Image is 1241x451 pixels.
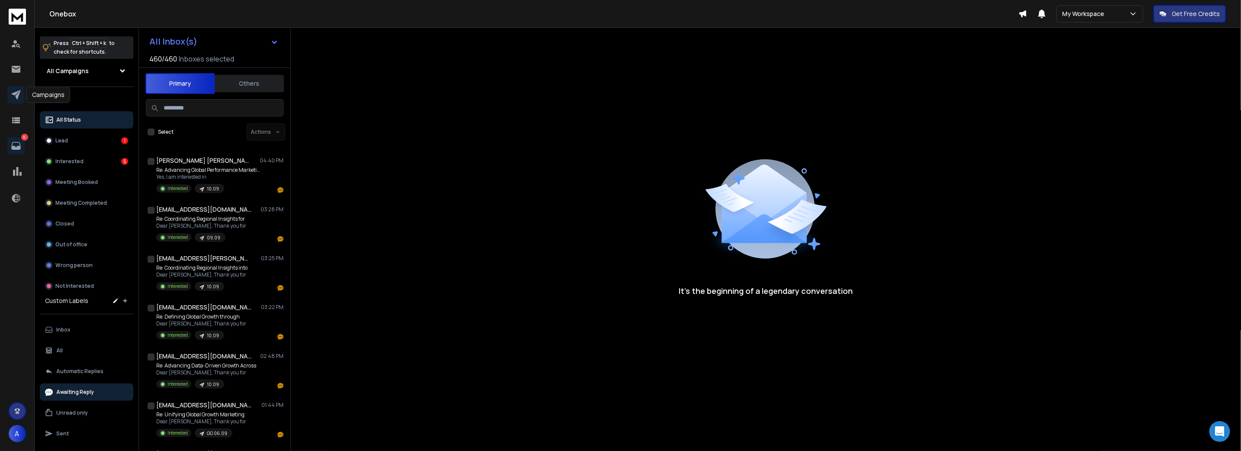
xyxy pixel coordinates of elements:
h1: [EMAIL_ADDRESS][DOMAIN_NAME] [156,352,251,361]
p: Interested [168,332,188,338]
div: 1 [121,137,128,144]
p: Closed [55,220,74,227]
button: A [9,425,26,442]
h1: [PERSON_NAME] [PERSON_NAME] [156,156,251,165]
p: Awaiting Reply [56,389,94,396]
p: It’s the beginning of a legendary conversation [679,285,853,297]
p: Dear [PERSON_NAME], Thank you for [156,369,256,376]
img: logo [9,9,26,25]
h1: Onebox [49,9,1019,19]
p: Interested [55,158,84,165]
p: Re: Coordinating Regional Insights into [156,264,248,271]
p: Dear [PERSON_NAME], Thank you for [156,320,246,327]
button: All Status [40,111,133,129]
p: 01:44 PM [261,402,284,409]
p: Re: Advancing Data-Driven Growth Across [156,362,256,369]
h1: [EMAIL_ADDRESS][DOMAIN_NAME] [156,205,251,214]
h3: Filters [40,94,133,106]
a: 6 [7,137,25,155]
p: Dear [PERSON_NAME], Thank you for [156,222,246,229]
p: Meeting Booked [55,179,98,186]
p: Out of office [55,241,87,248]
p: Inbox [56,326,71,333]
button: All Inbox(s) [142,33,285,50]
p: 03:25 PM [261,255,284,262]
p: All Status [56,116,81,123]
p: Dear [PERSON_NAME], Thank you for [156,271,248,278]
p: Meeting Completed [55,200,107,206]
p: Yes, I am interested in [156,174,260,180]
p: Interested [168,185,188,192]
h1: All Inbox(s) [149,37,197,46]
button: All Campaigns [40,62,133,80]
p: Interested [168,430,188,436]
label: Select [158,129,174,135]
button: Out of office [40,236,133,253]
p: 04:40 PM [260,157,284,164]
p: Unread only [56,409,88,416]
button: Others [215,74,284,93]
p: Re: Unifying Global Growth Marketing [156,411,246,418]
p: Not Interested [55,283,94,290]
p: 10.09 [207,186,219,192]
button: Wrong person [40,257,133,274]
h1: [EMAIL_ADDRESS][PERSON_NAME][DOMAIN_NAME] [156,254,251,263]
p: Get Free Credits [1172,10,1220,18]
p: Dear [PERSON_NAME], Thank you for [156,418,246,425]
p: 03:28 PM [261,206,284,213]
button: Closed [40,215,133,232]
p: Interested [168,381,188,387]
button: Primary [145,73,215,94]
p: My Workspace [1062,10,1108,18]
button: Interested5 [40,153,133,170]
span: 460 / 460 [149,54,177,64]
p: 10.09 [207,332,219,339]
p: Re: Advancing Global Performance Marketing [156,167,260,174]
button: Meeting Booked [40,174,133,191]
button: Not Interested [40,277,133,295]
h1: All Campaigns [47,67,89,75]
span: Ctrl + Shift + k [71,38,107,48]
p: 6 [21,134,28,141]
div: 5 [121,158,128,165]
p: 09.09 [207,235,220,241]
button: Sent [40,425,133,442]
p: Re: Coordinating Regional Insights for [156,216,246,222]
button: Meeting Completed [40,194,133,212]
h1: [EMAIL_ADDRESS][DOMAIN_NAME] [156,303,251,312]
p: All [56,347,63,354]
p: Automatic Replies [56,368,103,375]
div: Open Intercom Messenger [1209,421,1230,442]
h3: Custom Labels [45,296,88,305]
p: Interested [168,234,188,241]
button: Inbox [40,321,133,338]
button: Awaiting Reply [40,383,133,401]
p: 10.09 [207,283,219,290]
p: Sent [56,430,69,437]
p: 10.09 [207,381,219,388]
p: Lead [55,137,68,144]
button: Lead1 [40,132,133,149]
div: Campaigns [26,87,70,103]
button: All [40,342,133,359]
p: GG 06.09 [207,430,227,437]
h1: [EMAIL_ADDRESS][DOMAIN_NAME] [156,401,251,409]
p: Press to check for shortcuts. [54,39,115,56]
p: 02:48 PM [260,353,284,360]
button: Automatic Replies [40,363,133,380]
h3: Inboxes selected [179,54,234,64]
button: Unread only [40,404,133,422]
button: Get Free Credits [1154,5,1226,23]
p: Wrong person [55,262,93,269]
p: Interested [168,283,188,290]
p: Re: Defining Global Growth through [156,313,246,320]
p: 03:22 PM [261,304,284,311]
